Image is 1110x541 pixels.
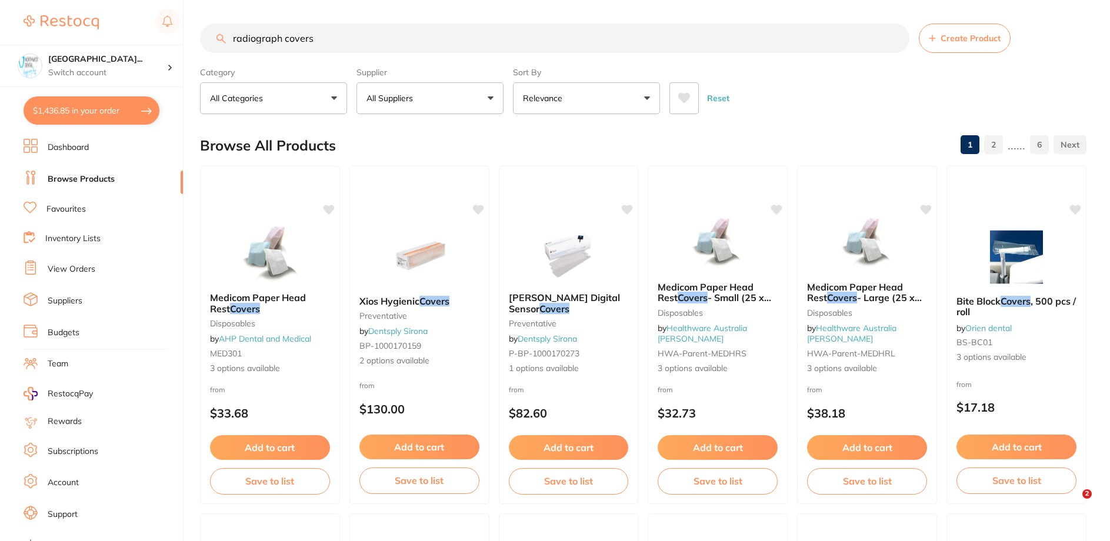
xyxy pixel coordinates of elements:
a: 2 [984,133,1003,156]
a: Suppliers [48,295,82,307]
a: RestocqPay [24,387,93,400]
a: Favourites [46,203,86,215]
p: $38.18 [807,406,927,420]
b: Medicom Paper Head Rest Covers - Large (25 x 33cm) 500/Crtn [807,282,927,303]
a: Team [48,358,68,370]
img: North West Dental Wynyard [18,54,42,78]
p: Relevance [523,92,567,104]
a: Support [48,509,78,520]
b: Xios Hygienic Covers [359,296,479,306]
a: View Orders [48,263,95,275]
span: from [658,385,673,394]
a: Rewards [48,416,82,428]
h4: North West Dental Wynyard [48,54,167,65]
span: - Large (25 x 33cm) 500/Crtn [807,292,922,314]
b: Rinn Digital Sensor Covers [509,292,629,314]
a: Subscriptions [48,446,98,457]
span: Xios Hygienic [359,295,419,307]
p: All Categories [210,92,268,104]
span: from [807,385,822,394]
a: Orien dental [965,323,1012,333]
button: All Categories [200,82,347,114]
b: Bite Block Covers, 500 pcs / roll [956,296,1076,318]
span: BP-1000170159 [359,340,421,351]
input: Search Products [200,24,909,53]
button: Add to cart [658,435,778,460]
button: All Suppliers [356,82,504,114]
span: RestocqPay [48,388,93,400]
em: Covers [419,295,449,307]
button: Add to cart [956,435,1076,459]
span: 2 [1082,489,1092,499]
button: $1,436.85 in your order [24,96,159,125]
span: 3 options available [956,352,1076,363]
button: Reset [704,82,733,114]
p: ...... [1008,138,1025,152]
small: preventative [359,311,479,320]
a: Restocq Logo [24,9,99,36]
em: Covers [827,292,857,303]
a: AHP Dental and Medical [219,333,311,344]
a: Budgets [48,327,79,339]
a: Dentsply Sirona [368,326,428,336]
span: Medicom Paper Head Rest [658,281,754,303]
span: Create Product [941,34,1001,43]
span: by [807,323,896,344]
span: 1 options available [509,363,629,375]
a: Inventory Lists [45,233,101,245]
button: Save to list [359,467,479,493]
small: disposables [210,319,330,328]
span: Medicom Paper Head Rest [807,281,903,303]
a: 6 [1030,133,1049,156]
p: $17.18 [956,400,1076,414]
p: $82.60 [509,406,629,420]
label: Sort By [513,67,660,78]
p: $33.68 [210,406,330,420]
span: , 500 pcs / roll [956,295,1076,318]
a: Account [48,477,79,489]
span: 3 options available [210,363,330,375]
span: - Small (25 x 25cm) 500/crtn [658,292,771,314]
a: 1 [961,133,979,156]
img: Rinn Digital Sensor Covers [531,224,607,283]
span: BS-BC01 [956,337,992,348]
span: by [359,326,428,336]
p: Switch account [48,67,167,79]
button: Add to cart [807,435,927,460]
img: Medicom Paper Head Rest Covers [232,224,308,283]
img: Bite Block Covers, 500 pcs / roll [978,228,1055,286]
span: 3 options available [658,363,778,375]
label: Supplier [356,67,504,78]
a: Healthware Australia [PERSON_NAME] [658,323,747,344]
button: Save to list [210,468,330,494]
span: from [359,381,375,390]
button: Add to cart [359,435,479,459]
button: Relevance [513,82,660,114]
img: RestocqPay [24,387,38,400]
span: Bite Block [956,295,1001,307]
button: Save to list [509,468,629,494]
span: HWA-parent-MEDHRL [807,348,895,359]
p: $32.73 [658,406,778,420]
span: from [509,385,524,394]
a: Healthware Australia [PERSON_NAME] [807,323,896,344]
p: All Suppliers [366,92,418,104]
a: Browse Products [48,173,115,185]
h2: Browse All Products [200,138,336,154]
span: from [210,385,225,394]
span: MED301 [210,348,242,359]
button: Save to list [658,468,778,494]
span: Medicom Paper Head Rest [210,292,306,314]
p: $130.00 [359,402,479,416]
em: Covers [230,303,260,315]
img: Medicom Paper Head Rest Covers - Large (25 x 33cm) 500/Crtn [829,213,905,272]
span: HWA-parent-MEDHRS [658,348,746,359]
span: from [956,380,972,389]
button: Add to cart [509,435,629,460]
em: Covers [539,303,569,315]
b: Medicom Paper Head Rest Covers - Small (25 x 25cm) 500/crtn [658,282,778,303]
button: Create Product [919,24,1011,53]
button: Save to list [807,468,927,494]
em: Covers [1001,295,1031,307]
a: Dashboard [48,142,89,153]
